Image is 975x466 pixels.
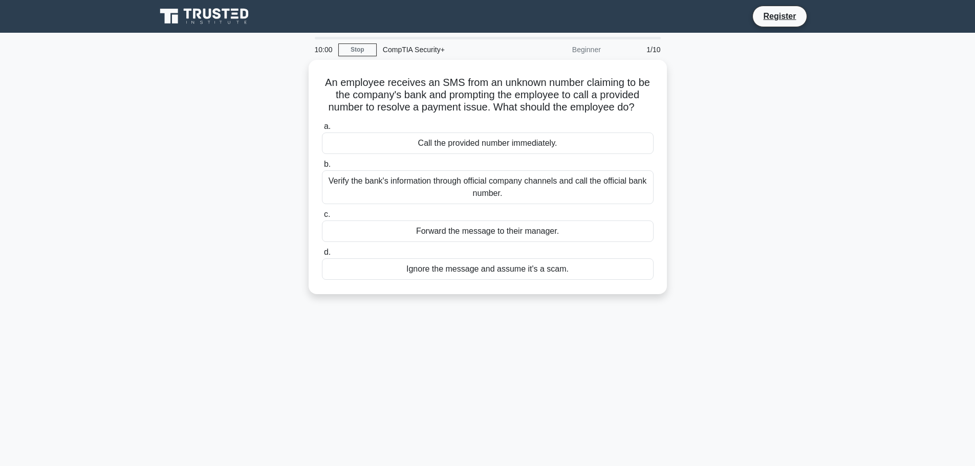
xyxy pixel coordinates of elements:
[607,39,667,60] div: 1/10
[324,122,331,130] span: a.
[322,170,654,204] div: Verify the bank's information through official company channels and call the official bank number.
[322,258,654,280] div: Ignore the message and assume it's a scam.
[324,160,331,168] span: b.
[338,43,377,56] a: Stop
[321,76,655,114] h5: An employee receives an SMS from an unknown number claiming to be the company's bank and promptin...
[757,10,802,23] a: Register
[517,39,607,60] div: Beginner
[377,39,517,60] div: CompTIA Security+
[322,220,654,242] div: Forward the message to their manager.
[324,248,331,256] span: d.
[324,210,330,218] span: c.
[309,39,338,60] div: 10:00
[322,132,654,154] div: Call the provided number immediately.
